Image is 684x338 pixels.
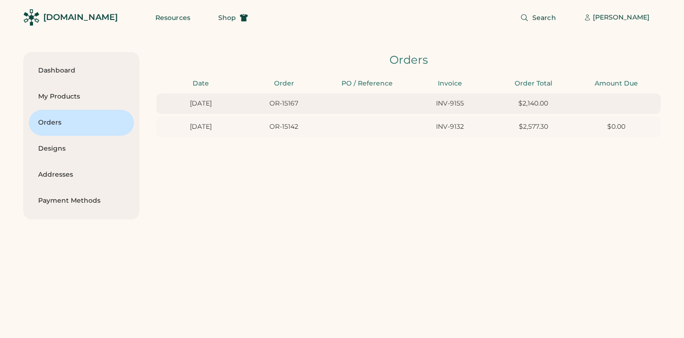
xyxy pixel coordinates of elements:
[245,99,323,108] div: OR-15167
[495,122,572,132] div: $2,577.30
[162,122,240,132] div: [DATE]
[245,122,323,132] div: OR-15142
[245,79,323,88] div: Order
[411,99,489,108] div: INV-9155
[23,9,40,26] img: Rendered Logo - Screens
[495,99,572,108] div: $2,140.00
[162,99,240,108] div: [DATE]
[328,79,406,88] div: PO / Reference
[593,13,650,22] div: [PERSON_NAME]
[38,170,125,179] div: Addresses
[38,196,125,205] div: Payment Methods
[207,8,259,27] button: Shop
[38,92,125,101] div: My Products
[495,79,572,88] div: Order Total
[532,14,556,21] span: Search
[218,14,236,21] span: Shop
[38,118,125,127] div: Orders
[162,79,240,88] div: Date
[411,79,489,88] div: Invoice
[509,8,567,27] button: Search
[577,122,655,132] div: $0.00
[38,144,125,153] div: Designs
[38,66,125,75] div: Dashboard
[411,122,489,132] div: INV-9132
[577,79,655,88] div: Amount Due
[144,8,201,27] button: Resources
[43,12,118,23] div: [DOMAIN_NAME]
[156,52,661,68] div: Orders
